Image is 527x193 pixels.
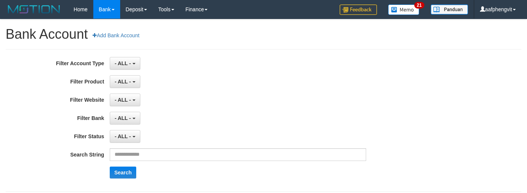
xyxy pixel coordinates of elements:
h1: Bank Account [6,27,521,42]
span: - ALL - [115,115,131,121]
span: - ALL - [115,97,131,103]
span: - ALL - [115,133,131,139]
button: - ALL - [110,75,140,88]
button: - ALL - [110,112,140,124]
button: Search [110,167,136,178]
button: - ALL - [110,57,140,70]
a: Add Bank Account [88,29,144,42]
button: - ALL - [110,94,140,106]
span: - ALL - [115,79,131,85]
span: 21 [414,2,424,9]
span: - ALL - [115,60,131,66]
button: - ALL - [110,130,140,143]
img: panduan.png [431,4,468,15]
img: Feedback.jpg [340,4,377,15]
img: MOTION_logo.png [6,4,62,15]
img: Button%20Memo.svg [388,4,420,15]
